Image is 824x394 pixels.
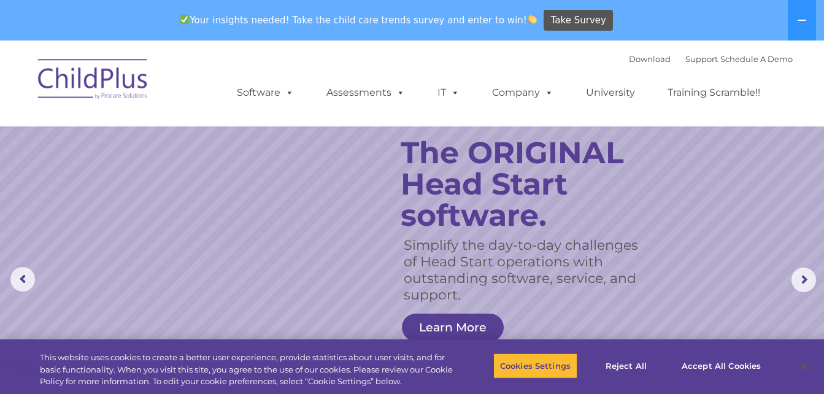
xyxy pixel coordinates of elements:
[675,353,768,379] button: Accept All Cookies
[544,10,613,31] a: Take Survey
[402,314,504,341] a: Learn More
[655,80,772,105] a: Training Scramble!!
[493,353,577,379] button: Cookies Settings
[171,131,223,141] span: Phone number
[314,80,417,105] a: Assessments
[685,54,718,64] a: Support
[588,353,664,379] button: Reject All
[425,80,472,105] a: IT
[720,54,793,64] a: Schedule A Demo
[404,237,645,303] rs-layer: Simplify the day-to-day challenges of Head Start operations with outstanding software, service, a...
[480,80,566,105] a: Company
[171,81,208,90] span: Last name
[225,80,306,105] a: Software
[574,80,647,105] a: University
[180,15,189,24] img: ✅
[401,137,658,231] rs-layer: The ORIGINAL Head Start software.
[791,352,818,379] button: Close
[551,10,606,31] span: Take Survey
[629,54,671,64] a: Download
[32,50,155,112] img: ChildPlus by Procare Solutions
[175,8,542,32] span: Your insights needed! Take the child care trends survey and enter to win!
[629,54,793,64] font: |
[40,352,453,388] div: This website uses cookies to create a better user experience, provide statistics about user visit...
[528,15,537,24] img: 👏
